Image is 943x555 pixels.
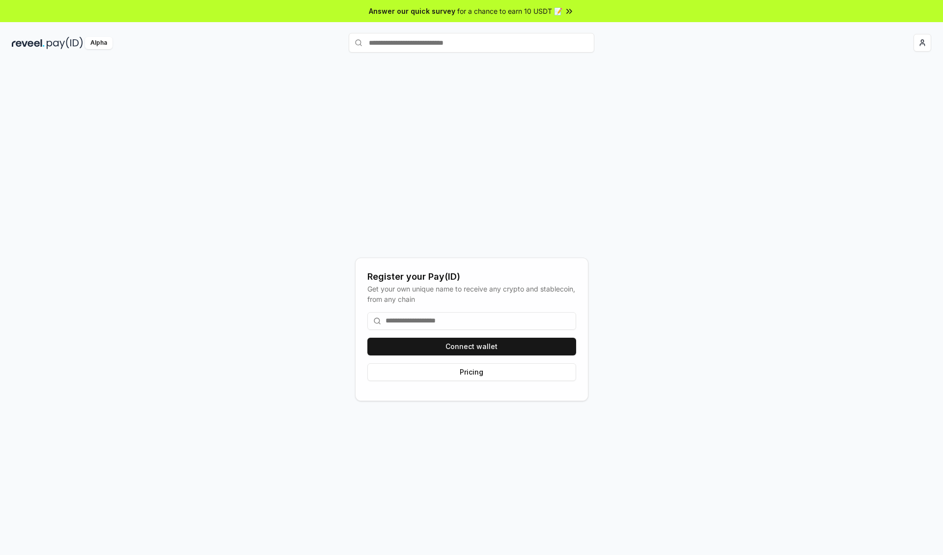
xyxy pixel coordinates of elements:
button: Connect wallet [367,338,576,355]
img: pay_id [47,37,83,49]
div: Get your own unique name to receive any crypto and stablecoin, from any chain [367,284,576,304]
span: Answer our quick survey [369,6,455,16]
span: for a chance to earn 10 USDT 📝 [457,6,562,16]
div: Alpha [85,37,112,49]
img: reveel_dark [12,37,45,49]
button: Pricing [367,363,576,381]
div: Register your Pay(ID) [367,270,576,284]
